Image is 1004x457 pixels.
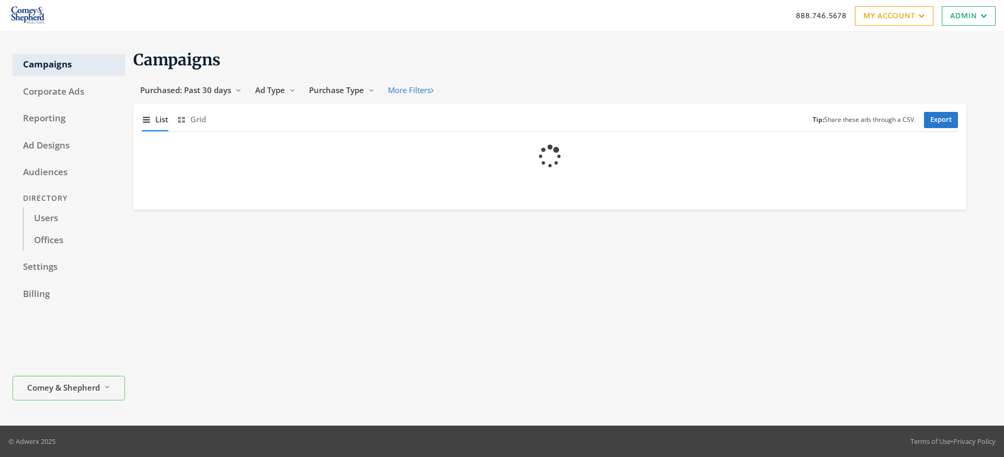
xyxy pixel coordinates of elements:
a: Export [924,112,958,128]
button: List [142,108,168,131]
a: Audiences [13,162,125,184]
span: Comey & Shepherd [27,381,100,393]
span: Grid [190,113,206,125]
a: My Account [855,6,933,26]
span: Campaigns [133,50,221,70]
div: Directory [13,189,125,208]
a: Billing [13,283,125,305]
span: Purchase Type [309,85,364,95]
b: Tip: [813,115,824,124]
button: Purchase Type [302,81,381,100]
a: Reporting [13,108,125,130]
button: Ad Type [248,81,302,100]
a: Campaigns [13,54,125,76]
button: More Filters [381,81,440,100]
a: Privacy Policy [953,437,996,446]
button: Purchased: Past 30 days [133,81,248,100]
div: • [910,436,996,447]
a: Ad Designs [13,135,125,157]
a: Users [23,208,125,230]
img: Adwerx [8,3,48,29]
a: Admin [942,6,996,26]
span: List [155,113,168,125]
button: Comey & Shepherd [13,376,125,401]
p: © Adwerx 2025 [8,436,55,447]
a: Corporate Ads [13,81,125,103]
a: Settings [13,256,125,278]
span: Purchased: Past 30 days [140,85,231,95]
small: Share these ads through a CSV. [813,115,916,125]
span: Ad Type [255,85,285,95]
button: Grid [177,108,206,131]
a: Terms of Use [910,437,951,446]
a: 888.746.5678 [796,10,847,21]
a: Offices [23,230,125,252]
